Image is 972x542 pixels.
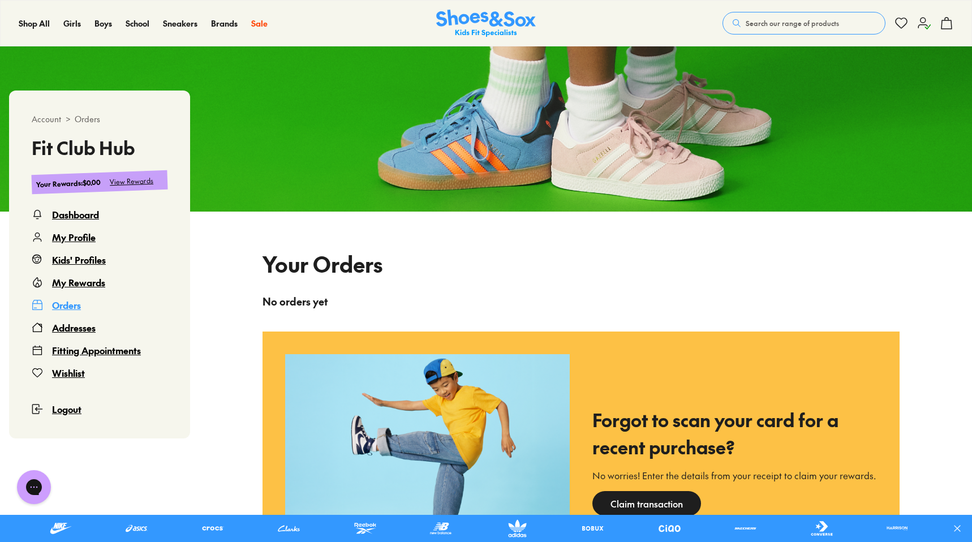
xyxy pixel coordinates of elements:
div: Addresses [52,321,96,334]
a: Boys [94,18,112,29]
div: View Rewards [110,175,154,187]
a: Shoes & Sox [436,10,536,37]
div: Claim transaction [592,491,701,516]
h2: Forgot to scan your card for a recent purchase? [592,406,877,461]
span: Orders [75,113,100,125]
img: SNS_Logo_Responsive.svg [436,10,536,37]
a: Sale [251,18,268,29]
div: Your Rewards : $0.00 [36,177,101,190]
div: Dashboard [52,208,99,221]
h1: Your Orders [263,248,382,280]
div: Orders [52,298,81,312]
a: Girls [63,18,81,29]
a: Addresses [32,321,167,334]
p: No orders yet [263,294,900,309]
span: > [66,113,70,125]
span: Logout [52,403,81,415]
iframe: Gorgias live chat messenger [11,466,57,508]
a: Shop All [19,18,50,29]
a: Dashboard [32,208,167,221]
button: Logout [32,389,167,416]
h3: Fit Club Hub [32,139,167,157]
p: No worries! Enter the details from your receipt to claim your rewards. [592,470,877,482]
a: School [126,18,149,29]
a: Brands [211,18,238,29]
a: Sneakers [163,18,197,29]
a: My Profile [32,230,167,244]
div: My Profile [52,230,96,244]
span: Search our range of products [746,18,839,28]
a: My Rewards [32,276,167,289]
a: Wishlist [32,366,167,380]
div: Wishlist [52,366,85,380]
div: Kids' Profiles [52,253,106,266]
div: Fitting Appointments [52,343,141,357]
a: Fitting Appointments [32,343,167,357]
div: My Rewards [52,276,105,289]
button: Search our range of products [722,12,885,35]
a: Kids' Profiles [32,253,167,266]
a: Orders [32,298,167,312]
span: Account [32,113,61,125]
